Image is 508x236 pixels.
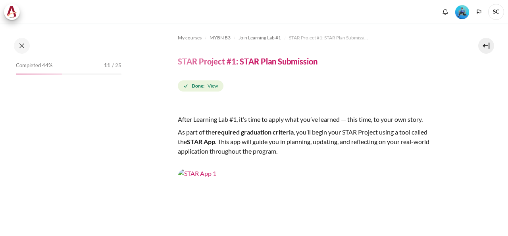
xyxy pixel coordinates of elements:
div: Level #3 [455,4,469,19]
span: MYBN B3 [210,34,231,41]
a: MYBN B3 [210,33,231,43]
a: User menu [488,4,504,20]
a: Architeck Architeck [4,4,24,20]
a: Level #3 [452,4,472,19]
span: Join Learning Lab #1 [239,34,281,41]
div: Show notification window with no new notifications [439,6,451,18]
nav: Navigation bar [178,31,452,44]
span: STAR Project #1: STAR Plan Submission [289,34,368,41]
a: My courses [178,33,202,43]
img: Level #3 [455,5,469,19]
span: Completed 44% [16,62,52,70]
strong: STAR App [187,138,215,145]
span: 11 [104,62,110,70]
a: STAR Project #1: STAR Plan Submission [289,33,368,43]
h4: STAR Project #1: STAR Plan Submission [178,56,317,66]
div: 44% [16,74,62,74]
div: Completion requirements for STAR Project #1: STAR Plan Submission [178,79,225,93]
a: Join Learning Lab #1 [239,33,281,43]
button: Languages [473,6,485,18]
span: My courses [178,34,202,41]
span: View [208,82,218,90]
span: SC [488,4,504,20]
p: After Learning Lab #1, it’s time to apply what you’ve learned — this time, to your own story. [178,115,452,124]
p: As part of the , you’ll begin your STAR Project using a tool called the . This app will guide you... [178,127,452,156]
strong: required graduation criteria [215,128,294,136]
strong: Done: [192,82,204,90]
span: / 25 [112,62,121,70]
img: Architeck [6,6,17,18]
